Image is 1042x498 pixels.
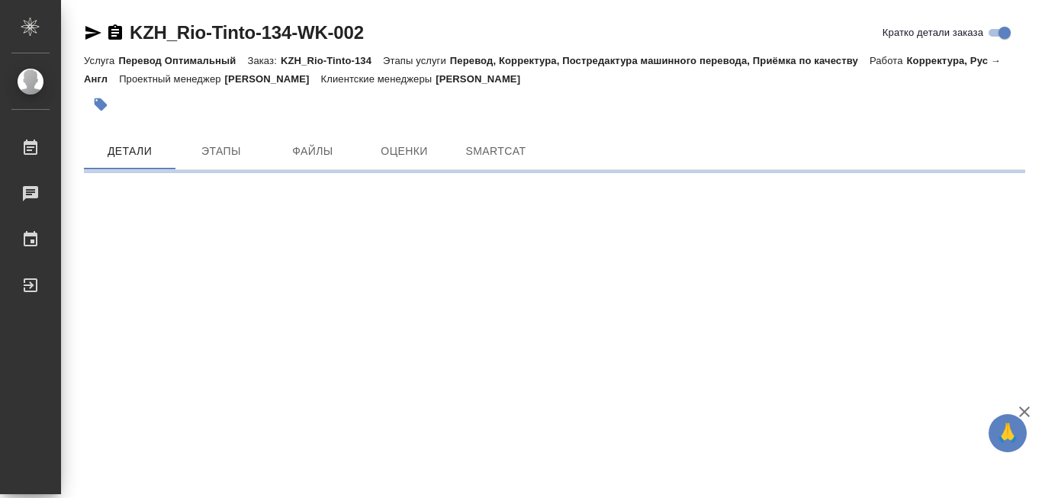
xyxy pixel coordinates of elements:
[185,142,258,161] span: Этапы
[84,24,102,42] button: Скопировать ссылку для ЯМессенджера
[450,55,870,66] p: Перевод, Корректура, Постредактура машинного перевода, Приёмка по качеству
[883,25,983,40] span: Кратко детали заказа
[93,142,166,161] span: Детали
[368,142,441,161] span: Оценки
[84,55,118,66] p: Услуга
[383,55,450,66] p: Этапы услуги
[247,55,280,66] p: Заказ:
[106,24,124,42] button: Скопировать ссылку
[281,55,383,66] p: KZH_Rio-Tinto-134
[870,55,907,66] p: Работа
[118,55,247,66] p: Перевод Оптимальный
[459,142,532,161] span: SmartCat
[995,417,1021,449] span: 🙏
[225,73,321,85] p: [PERSON_NAME]
[84,88,117,121] button: Добавить тэг
[130,22,364,43] a: KZH_Rio-Tinto-134-WK-002
[119,73,224,85] p: Проектный менеджер
[436,73,532,85] p: [PERSON_NAME]
[276,142,349,161] span: Файлы
[321,73,436,85] p: Клиентские менеджеры
[989,414,1027,452] button: 🙏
